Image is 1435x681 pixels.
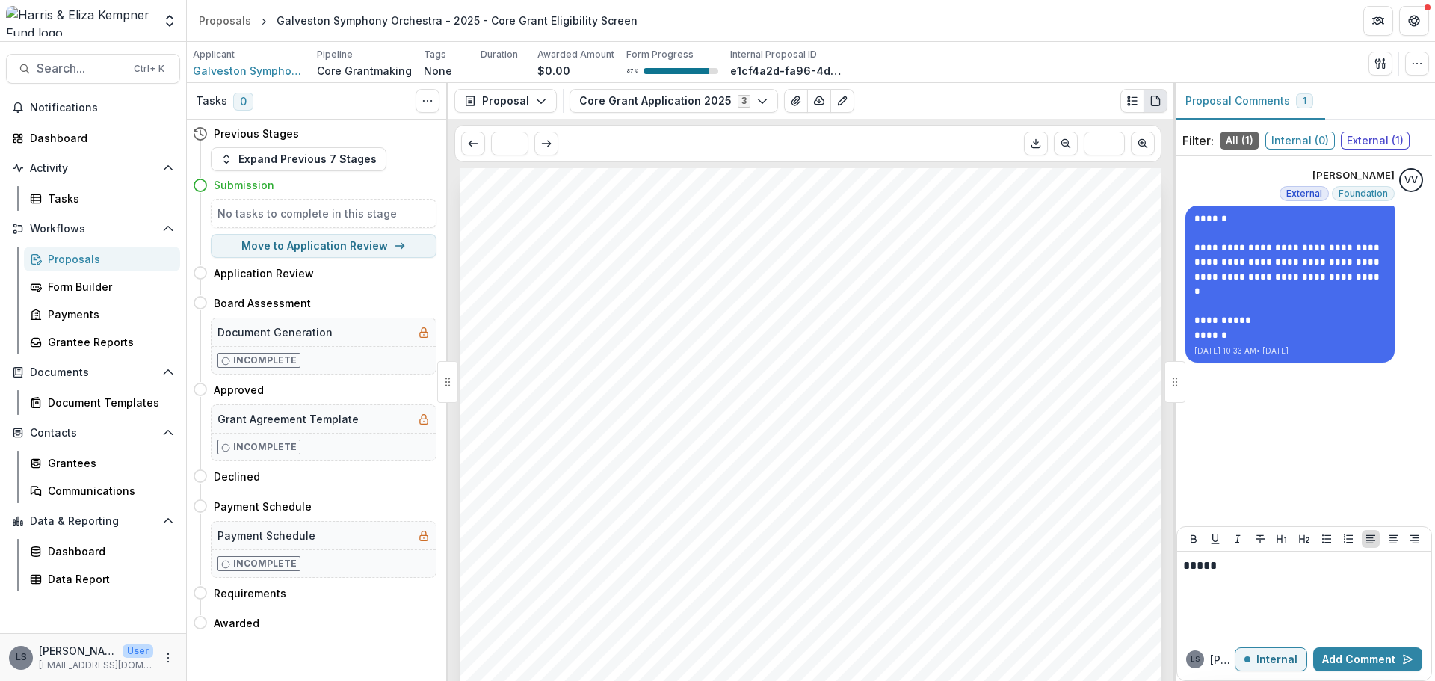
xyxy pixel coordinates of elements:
[48,251,168,267] div: Proposals
[24,274,180,299] a: Form Builder
[1144,89,1167,113] button: PDF view
[6,54,180,84] button: Search...
[30,223,156,235] span: Workflows
[159,6,180,36] button: Open entity switcher
[1406,530,1424,548] button: Align Right
[48,455,168,471] div: Grantees
[214,265,314,281] h4: Application Review
[48,306,168,322] div: Payments
[1251,530,1269,548] button: Strike
[1404,176,1418,185] div: Vivian Victoria
[233,354,297,367] p: Incomplete
[6,360,180,384] button: Open Documents
[461,132,485,155] button: Scroll to previous page
[211,234,436,258] button: Move to Application Review
[1303,96,1306,106] span: 1
[1362,530,1380,548] button: Align Left
[416,89,439,113] button: Toggle View Cancelled Tasks
[1206,530,1224,548] button: Underline
[214,382,264,398] h4: Approved
[24,478,180,503] a: Communications
[534,132,558,155] button: Scroll to next page
[1339,530,1357,548] button: Ordered List
[1312,168,1395,183] p: [PERSON_NAME]
[503,390,623,407] span: Nonprofit DBA:
[730,63,842,78] p: e1cf4a2d-fa96-4dcd-ab3c-5e997379ce4f
[277,13,638,28] div: Galveston Symphony Orchestra - 2025 - Core Grant Eligibility Screen
[48,395,168,410] div: Document Templates
[24,330,180,354] a: Grantee Reports
[233,93,253,111] span: 0
[6,96,180,120] button: Notifications
[24,567,180,591] a: Data Report
[1313,647,1422,671] button: Add Comment
[48,571,168,587] div: Data Report
[30,130,168,146] div: Dashboard
[1363,6,1393,36] button: Partners
[6,156,180,180] button: Open Activity
[6,217,180,241] button: Open Workflows
[24,302,180,327] a: Payments
[1235,647,1307,671] button: Internal
[1229,530,1247,548] button: Italicize
[24,247,180,271] a: Proposals
[214,499,312,514] h4: Payment Schedule
[211,147,386,171] button: Expand Previous 7 Stages
[193,10,644,31] nav: breadcrumb
[1173,83,1325,120] button: Proposal Comments
[1185,530,1203,548] button: Bold
[214,469,260,484] h4: Declined
[424,48,446,61] p: Tags
[537,48,614,61] p: Awarded Amount
[1054,132,1078,155] button: Scroll to previous page
[16,653,27,662] div: Lauren Scott
[24,390,180,415] a: Document Templates
[627,392,827,406] span: Galveston Symphony Orchestra
[317,48,353,61] p: Pipeline
[1339,188,1388,199] span: Foundation
[1318,530,1336,548] button: Bullet List
[1194,345,1386,357] p: [DATE] 10:33 AM • [DATE]
[481,48,518,61] p: Duration
[48,279,168,295] div: Form Builder
[48,334,168,350] div: Grantee Reports
[830,89,854,113] button: Edit as form
[30,427,156,440] span: Contacts
[1191,656,1200,663] div: Lauren Scott
[1220,132,1259,150] span: All ( 1 )
[6,126,180,150] a: Dashboard
[193,10,257,31] a: Proposals
[214,295,311,311] h4: Board Assessment
[626,66,638,76] p: 87 %
[24,451,180,475] a: Grantees
[30,162,156,175] span: Activity
[6,6,153,36] img: Harris & Eliza Kempner Fund logo
[730,48,817,61] p: Internal Proposal ID
[217,411,359,427] h5: Grant Agreement Template
[217,528,315,543] h5: Payment Schedule
[30,102,174,114] span: Notifications
[1384,530,1402,548] button: Align Center
[503,351,566,369] span: Screen
[48,543,168,559] div: Dashboard
[39,659,153,672] p: [EMAIL_ADDRESS][DOMAIN_NAME]
[30,515,156,528] span: Data & Reporting
[193,63,305,78] a: Galveston Symphony Orchestra
[159,649,177,667] button: More
[48,191,168,206] div: Tasks
[233,440,297,454] p: Incomplete
[1399,6,1429,36] button: Get Help
[503,271,862,295] span: Galveston Symphony Orchestra
[196,95,227,108] h3: Tasks
[39,643,117,659] p: [PERSON_NAME]
[570,89,778,113] button: Core Grant Application 20253
[1295,530,1313,548] button: Heading 2
[634,411,694,425] span: [DATE]25
[537,63,570,78] p: $0.00
[199,13,251,28] div: Proposals
[1120,89,1144,113] button: Plaintext view
[424,63,452,78] p: None
[30,366,156,379] span: Documents
[217,206,430,221] h5: No tasks to complete in this stage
